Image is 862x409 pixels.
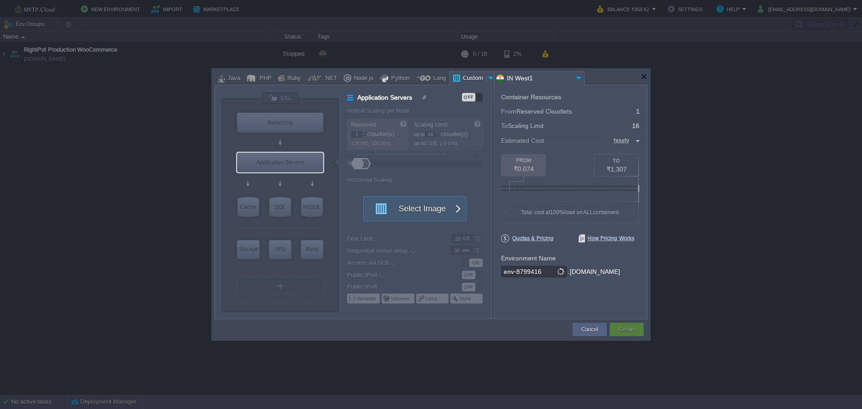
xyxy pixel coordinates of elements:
div: .NET [321,72,337,85]
div: Create New Layer [237,277,323,295]
div: PHP [257,72,272,85]
div: Java [225,72,240,85]
span: Quotas & Pricing [501,234,554,242]
div: Lang [431,72,446,85]
div: NoSQL [301,197,323,217]
span: How Pricing Works [579,234,634,242]
button: Cancel [581,325,598,334]
div: Elastic VPS [269,240,291,259]
label: Environment Name [501,255,556,262]
div: Application Servers [237,153,323,172]
div: VPS [269,240,291,258]
div: Ruby [285,72,301,85]
div: Build Node [301,240,323,259]
div: Node.js [351,72,374,85]
div: SQL Databases [269,197,291,217]
button: Create [619,325,635,334]
div: NoSQL Databases [301,197,323,217]
div: Custom [460,72,486,85]
button: Select Image [369,197,450,221]
div: Load Balancer [237,113,323,132]
div: Storage [237,240,259,258]
div: Python [388,72,409,85]
div: Storage Containers [237,240,259,259]
div: Balancing [237,113,323,132]
div: Container Resources [501,94,561,101]
div: SQL [269,197,291,217]
div: Cache [237,197,259,217]
div: OFF [462,93,475,101]
div: Build [301,240,323,258]
div: .[DOMAIN_NAME] [568,266,620,278]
